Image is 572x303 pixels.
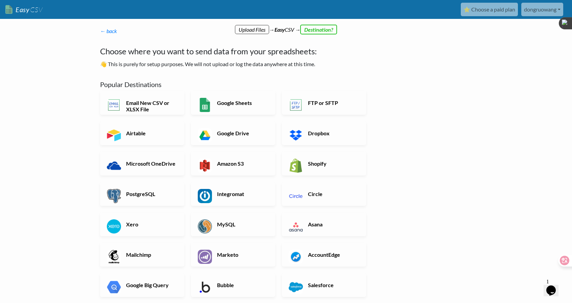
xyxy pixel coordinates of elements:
[93,19,479,34] div: → CSV →
[29,5,43,14] span: CSV
[107,250,121,264] img: Mailchimp App & API
[107,280,121,294] img: Google Big Query App & API
[215,130,268,136] h6: Google Drive
[306,191,359,197] h6: Circle
[461,3,518,16] a: ⭐ Choose a paid plan
[124,100,177,112] h6: Email New CSV or XLSX File
[282,152,366,175] a: Shopify
[5,3,43,17] a: EasyCSV
[544,276,565,296] iframe: chat widget
[191,213,275,236] a: MySQL
[191,243,275,267] a: Marketo
[191,273,275,297] a: Bubble
[124,221,177,227] h6: Xero
[100,28,117,34] a: ← back
[124,251,177,258] h6: Mailchimp
[306,251,359,258] h6: AccountEdge
[191,152,275,175] a: Amazon S3
[198,219,212,233] img: MySQL App & API
[100,60,376,68] p: 👋 This is purely for setup purposes. We will not upload or log the data anywhere at this time.
[215,251,268,258] h6: Marketo
[198,128,212,142] img: Google Drive App & API
[100,243,184,267] a: Mailchimp
[289,250,303,264] img: AccountEdge App & API
[282,273,366,297] a: Salesforce
[198,159,212,173] img: Amazon S3 App & API
[100,152,184,175] a: Microsoft OneDrive
[124,191,177,197] h6: PostgreSQL
[191,182,275,206] a: Integromat
[306,160,359,167] h6: Shopify
[306,100,359,106] h6: FTP or SFTP
[306,130,359,136] h6: Dropbox
[289,280,303,294] img: Salesforce App & API
[191,121,275,145] a: Google Drive
[100,121,184,145] a: Airtable
[289,219,303,233] img: Asana App & API
[100,273,184,297] a: Google Big Query
[198,250,212,264] img: Marketo App & API
[100,213,184,236] a: Xero
[289,159,303,173] img: Shopify App & API
[521,3,563,16] a: dongruowang
[215,191,268,197] h6: Integromat
[100,80,376,88] h5: Popular Destinations
[107,128,121,142] img: Airtable App & API
[124,160,177,167] h6: Microsoft OneDrive
[124,282,177,288] h6: Google Big Query
[215,282,268,288] h6: Bubble
[289,98,303,112] img: FTP or SFTP App & API
[198,280,212,294] img: Bubble App & API
[107,98,121,112] img: Email New CSV or XLSX File App & API
[306,282,359,288] h6: Salesforce
[191,91,275,115] a: Google Sheets
[289,189,303,203] img: Circle App & API
[100,45,376,57] h4: Choose where you want to send data from your spreadsheets:
[107,189,121,203] img: PostgreSQL App & API
[124,130,177,136] h6: Airtable
[282,182,366,206] a: Circle
[100,91,184,115] a: Email New CSV or XLSX File
[215,221,268,227] h6: MySQL
[282,121,366,145] a: Dropbox
[107,219,121,233] img: Xero App & API
[282,213,366,236] a: Asana
[215,160,268,167] h6: Amazon S3
[198,98,212,112] img: Google Sheets App & API
[282,91,366,115] a: FTP or SFTP
[198,189,212,203] img: Integromat App & API
[306,221,359,227] h6: Asana
[215,100,268,106] h6: Google Sheets
[107,159,121,173] img: Microsoft OneDrive App & API
[100,182,184,206] a: PostgreSQL
[282,243,366,267] a: AccountEdge
[289,128,303,142] img: Dropbox App & API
